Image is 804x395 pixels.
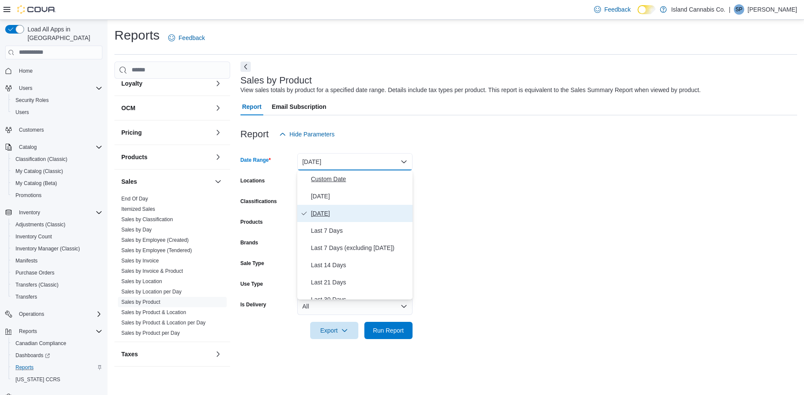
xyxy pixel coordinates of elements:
[15,97,49,104] span: Security Roles
[12,95,102,105] span: Security Roles
[121,195,148,202] span: End Of Day
[310,322,358,339] button: Export
[311,208,409,219] span: [DATE]
[240,62,251,72] button: Next
[12,190,45,201] a: Promotions
[15,376,60,383] span: [US_STATE] CCRS
[12,244,83,254] a: Inventory Manager (Classic)
[15,192,42,199] span: Promotions
[671,4,725,15] p: Island Cannabis Co.
[15,142,40,152] button: Catalog
[19,144,37,151] span: Catalog
[240,198,277,205] label: Classifications
[12,374,102,385] span: Washington CCRS
[12,231,55,242] a: Inventory Count
[15,109,29,116] span: Users
[9,337,106,349] button: Canadian Compliance
[9,153,106,165] button: Classification (Classic)
[12,166,102,176] span: My Catalog (Classic)
[297,153,413,170] button: [DATE]
[121,278,162,284] a: Sales by Location
[12,362,37,373] a: Reports
[121,237,189,243] a: Sales by Employee (Created)
[15,269,55,276] span: Purchase Orders
[121,309,186,316] span: Sales by Product & Location
[213,127,223,138] button: Pricing
[12,95,52,105] a: Security Roles
[9,106,106,118] button: Users
[15,180,57,187] span: My Catalog (Beta)
[121,196,148,202] a: End Of Day
[213,103,223,113] button: OCM
[12,219,102,230] span: Adjustments (Classic)
[121,226,152,233] span: Sales by Day
[2,308,106,320] button: Operations
[19,209,40,216] span: Inventory
[121,289,182,295] a: Sales by Location per Day
[12,244,102,254] span: Inventory Manager (Classic)
[19,127,44,133] span: Customers
[121,309,186,315] a: Sales by Product & Location
[2,123,106,136] button: Customers
[121,268,183,274] a: Sales by Invoice & Product
[15,83,102,93] span: Users
[12,190,102,201] span: Promotions
[121,247,192,253] a: Sales by Employee (Tendered)
[12,350,102,361] span: Dashboards
[12,292,102,302] span: Transfers
[12,338,102,349] span: Canadian Compliance
[12,154,102,164] span: Classification (Classic)
[311,225,409,236] span: Last 7 Days
[240,177,265,184] label: Locations
[9,255,106,267] button: Manifests
[240,281,263,287] label: Use Type
[121,206,155,213] span: Itemized Sales
[121,257,159,264] span: Sales by Invoice
[12,268,102,278] span: Purchase Orders
[121,330,180,336] span: Sales by Product per Day
[9,267,106,279] button: Purchase Orders
[364,322,413,339] button: Run Report
[604,5,631,14] span: Feedback
[12,292,40,302] a: Transfers
[9,243,106,255] button: Inventory Manager (Classic)
[736,4,742,15] span: SP
[2,82,106,94] button: Users
[213,349,223,359] button: Taxes
[121,350,211,358] button: Taxes
[121,79,211,88] button: Loyalty
[15,156,68,163] span: Classification (Classic)
[2,325,106,337] button: Reports
[240,239,258,246] label: Brands
[12,154,71,164] a: Classification (Classic)
[12,178,61,188] a: My Catalog (Beta)
[311,260,409,270] span: Last 14 Days
[12,362,102,373] span: Reports
[19,85,32,92] span: Users
[121,128,211,137] button: Pricing
[121,128,142,137] h3: Pricing
[121,216,173,222] a: Sales by Classification
[121,237,189,244] span: Sales by Employee (Created)
[12,350,53,361] a: Dashboards
[15,168,63,175] span: My Catalog (Classic)
[121,319,206,326] span: Sales by Product & Location per Day
[297,170,413,299] div: Select listbox
[9,165,106,177] button: My Catalog (Classic)
[15,364,34,371] span: Reports
[9,361,106,373] button: Reports
[121,299,160,306] span: Sales by Product
[213,78,223,89] button: Loyalty
[15,309,48,319] button: Operations
[121,206,155,212] a: Itemized Sales
[121,268,183,275] span: Sales by Invoice & Product
[24,25,102,42] span: Load All Apps in [GEOGRAPHIC_DATA]
[12,256,41,266] a: Manifests
[12,256,102,266] span: Manifests
[121,330,180,336] a: Sales by Product per Day
[12,107,102,117] span: Users
[19,68,33,74] span: Home
[12,166,67,176] a: My Catalog (Classic)
[121,153,148,161] h3: Products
